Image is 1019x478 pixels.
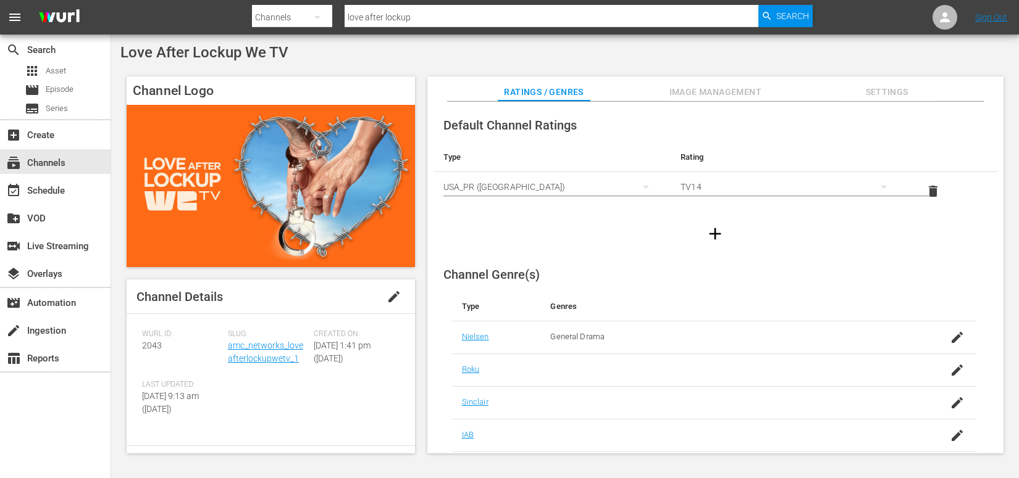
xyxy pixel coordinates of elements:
[379,282,409,311] button: edit
[6,183,21,198] span: Schedule
[120,44,288,61] span: Love After Lockup We TV
[6,128,21,142] span: Create
[142,391,199,414] span: [DATE] 9:13 am ([DATE])
[25,101,40,116] span: Series
[918,176,948,206] button: delete
[6,351,21,366] span: Reports
[6,266,21,281] span: Overlays
[434,142,671,172] th: Type
[540,292,918,321] th: Genres
[127,105,415,266] img: Love After Lockup We TV
[142,380,222,390] span: Last Updated:
[314,340,371,363] span: [DATE] 1:41 pm ([DATE])
[127,76,415,105] h4: Channel Logo
[387,289,401,304] span: edit
[6,43,21,57] span: Search
[498,84,590,100] span: Ratings / Genres
[142,340,162,350] span: 2043
[142,329,222,339] span: Wurl ID:
[681,170,899,204] div: TV14
[46,102,68,115] span: Series
[6,295,21,310] span: Automation
[669,84,761,100] span: Image Management
[462,430,474,439] a: IAB
[228,340,303,363] a: amc_networks_loveafterlockupwetv_1
[841,84,933,100] span: Settings
[443,267,540,282] span: Channel Genre(s)
[6,323,21,338] span: Ingestion
[462,332,489,341] a: Nielsen
[136,289,223,304] span: Channel Details
[758,5,813,27] button: Search
[25,83,40,97] span: Episode
[314,329,393,339] span: Created On:
[30,3,89,32] img: ans4CAIJ8jUAAAAAAAAAAAAAAAAAAAAAAAAgQb4GAAAAAAAAAAAAAAAAAAAAAAAAJMjXAAAAAAAAAAAAAAAAAAAAAAAAgAT5G...
[7,10,22,25] span: menu
[434,142,997,210] table: simple table
[462,365,480,374] a: Roku
[228,329,308,339] span: Slug:
[46,83,73,96] span: Episode
[443,170,661,204] div: USA_PR ([GEOGRAPHIC_DATA])
[6,239,21,253] span: Live Streaming
[926,184,941,199] span: delete
[671,142,908,172] th: Rating
[25,64,40,78] span: Asset
[6,155,21,170] span: Channels
[452,292,541,321] th: Type
[462,397,489,406] a: Sinclair
[776,5,809,27] span: Search
[46,65,66,77] span: Asset
[6,211,21,226] span: VOD
[443,118,577,133] span: Default Channel Ratings
[975,12,1007,22] a: Sign Out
